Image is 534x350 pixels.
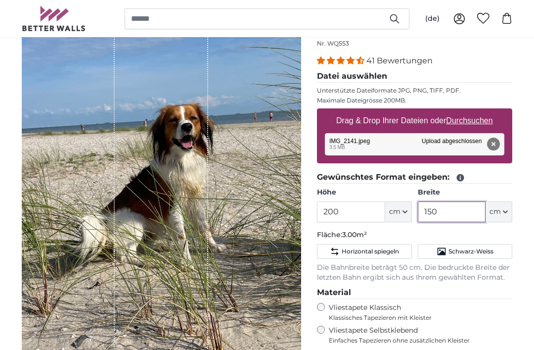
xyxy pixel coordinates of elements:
button: Horizontal spiegeln [317,244,411,259]
button: Schwarz-Weiss [418,244,512,259]
legend: Datei auswählen [317,70,512,83]
button: cm [385,201,412,222]
span: 41 Bewertungen [366,56,433,65]
legend: Gewünschtes Format eingeben: [317,171,512,184]
p: Unterstützte Dateiformate JPG, PNG, TIFF, PDF. [317,87,512,95]
button: cm [486,201,512,222]
p: Die Bahnbreite beträgt 50 cm. Die bedruckte Breite der letzten Bahn ergibt sich aus Ihrem gewählt... [317,263,512,283]
label: Breite [418,188,512,198]
span: Schwarz-Weiss [448,248,493,255]
span: Einfaches Tapezieren ohne zusätzlichen Kleister [329,337,512,345]
span: Klassisches Tapezieren mit Kleister [329,314,504,322]
label: Vliestapete Klassisch [329,303,504,322]
span: Nr. WQ553 [317,40,349,47]
label: Höhe [317,188,411,198]
span: 4.39 stars [317,56,366,65]
p: Maximale Dateigrösse 200MB. [317,97,512,104]
label: Vliestapete Selbstklebend [329,326,512,345]
legend: Material [317,287,512,299]
button: (de) [417,10,447,28]
p: Fläche: [317,230,512,240]
span: cm [389,207,400,217]
u: Durchsuchen [446,116,493,125]
label: Drag & Drop Ihrer Dateien oder [332,111,497,131]
span: 3.00m² [342,230,367,239]
span: cm [489,207,501,217]
img: Betterwalls [22,6,86,31]
span: Horizontal spiegeln [342,248,399,255]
